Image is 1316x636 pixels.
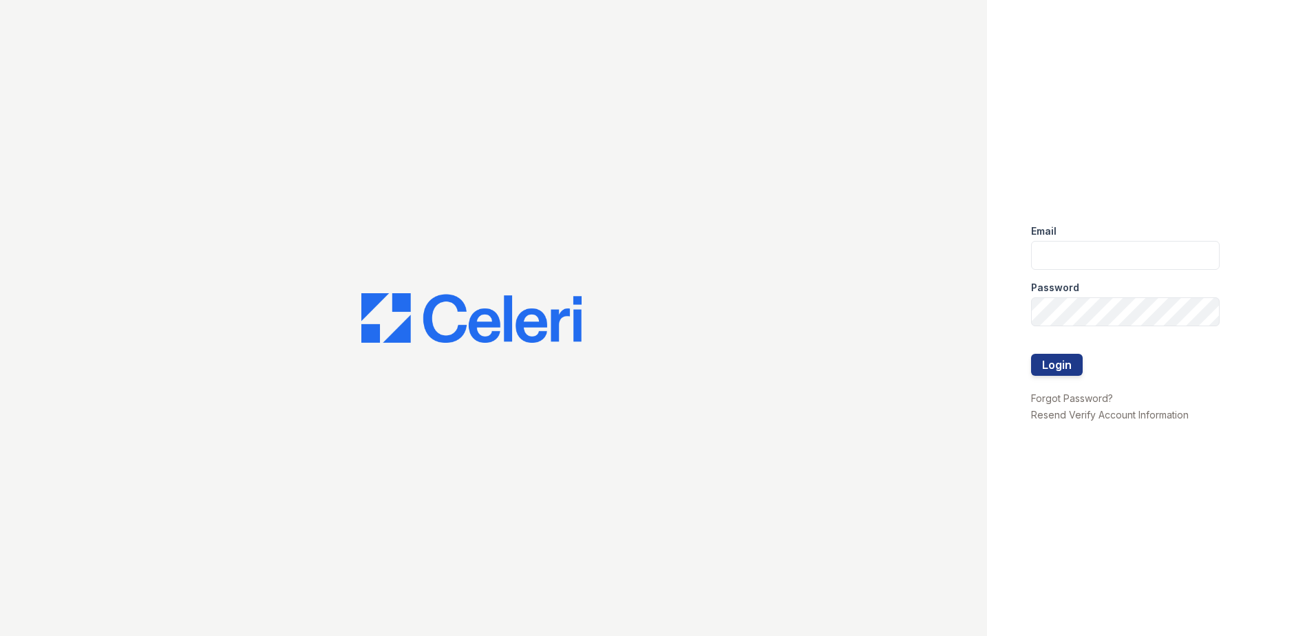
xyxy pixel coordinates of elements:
[1031,354,1083,376] button: Login
[361,293,582,343] img: CE_Logo_Blue-a8612792a0a2168367f1c8372b55b34899dd931a85d93a1a3d3e32e68fde9ad4.png
[1031,392,1113,404] a: Forgot Password?
[1031,409,1189,421] a: Resend Verify Account Information
[1031,281,1079,295] label: Password
[1031,224,1057,238] label: Email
